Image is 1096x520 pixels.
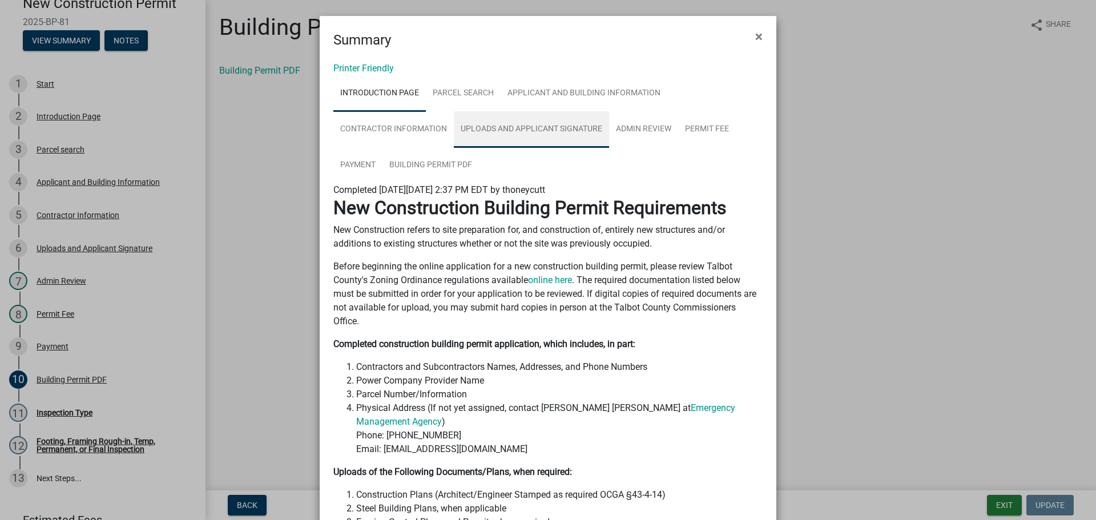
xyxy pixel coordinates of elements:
a: Printer Friendly [333,63,394,74]
strong: Uploads of the Following Documents/Plans, when required: [333,466,572,477]
li: Steel Building Plans, when applicable [356,502,763,515]
strong: Completed construction building permit application, which includes, in part: [333,338,635,349]
a: Building Permit PDF [382,147,479,184]
a: Contractor Information [333,111,454,148]
li: Power Company Provider Name [356,374,763,388]
li: Parcel Number/Information [356,388,763,401]
p: Before beginning the online application for a new construction building permit, please review Tal... [333,260,763,328]
button: Close [746,21,772,53]
span: Completed [DATE][DATE] 2:37 PM EDT by thoneycutt [333,184,545,195]
strong: New Construction Building Permit Requirements [333,197,727,219]
p: New Construction refers to site preparation for, and construction of, entirely new structures and... [333,223,763,251]
a: Admin Review [609,111,678,148]
a: Permit Fee [678,111,736,148]
h4: Summary [333,30,391,50]
a: Uploads and Applicant Signature [454,111,609,148]
a: online here [528,275,572,285]
li: Construction Plans (Architect/Engineer Stamped as required OCGA §43-4-14) [356,488,763,502]
a: Introduction Page [333,75,426,112]
span: × [755,29,763,45]
a: Parcel search [426,75,501,112]
li: Physical Address (If not yet assigned, contact [PERSON_NAME] [PERSON_NAME] at ) Phone: [PHONE_NUM... [356,401,763,456]
a: Applicant and Building Information [501,75,667,112]
li: Contractors and Subcontractors Names, Addresses, and Phone Numbers [356,360,763,374]
a: Payment [333,147,382,184]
